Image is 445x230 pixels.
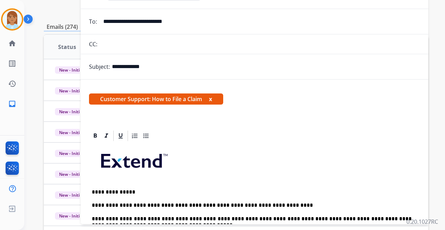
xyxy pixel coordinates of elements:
[55,87,87,95] span: New - Initial
[55,150,87,157] span: New - Initial
[44,23,81,31] p: Emails (274)
[130,131,140,141] div: Ordered List
[89,93,223,105] span: Customer Support: How to File a Claim
[89,17,97,26] p: To:
[101,131,112,141] div: Italic
[115,131,126,141] div: Underline
[8,39,16,48] mat-icon: home
[55,191,87,199] span: New - Initial
[8,80,16,88] mat-icon: history
[90,131,100,141] div: Bold
[209,95,212,103] button: x
[89,40,97,48] p: CC:
[406,217,438,226] p: 0.20.1027RC
[55,129,87,136] span: New - Initial
[141,131,151,141] div: Bullet List
[55,171,87,178] span: New - Initial
[8,100,16,108] mat-icon: inbox
[55,212,87,220] span: New - Initial
[58,43,76,51] span: Status
[55,108,87,115] span: New - Initial
[2,10,22,29] img: avatar
[55,66,87,74] span: New - Initial
[89,63,110,71] p: Subject:
[8,59,16,68] mat-icon: list_alt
